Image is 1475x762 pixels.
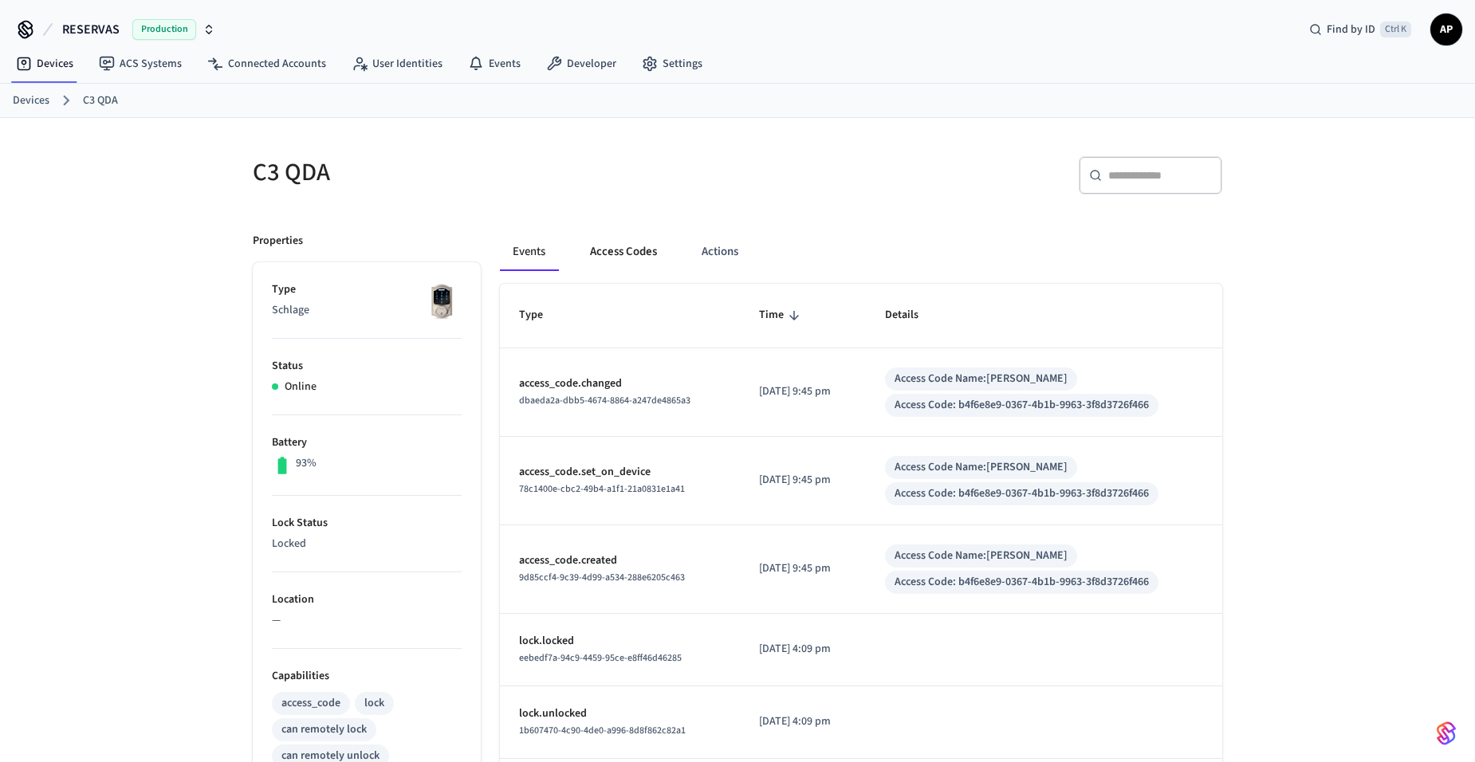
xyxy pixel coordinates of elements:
a: Events [455,49,533,78]
span: 1b607470-4c90-4de0-a996-8d8f862c82a1 [519,724,686,737]
button: AP [1430,14,1462,45]
p: [DATE] 9:45 pm [759,560,847,577]
div: Access Code: b4f6e8e9-0367-4b1b-9963-3f8d3726f466 [895,397,1149,414]
div: Access Code Name: [PERSON_NAME] [895,548,1068,564]
div: Access Code Name: [PERSON_NAME] [895,371,1068,387]
div: Access Code: b4f6e8e9-0367-4b1b-9963-3f8d3726f466 [895,485,1149,502]
div: Access Code: b4f6e8e9-0367-4b1b-9963-3f8d3726f466 [895,574,1149,591]
img: Schlage Sense Smart Deadbolt with Camelot Trim, Front [422,281,462,321]
p: Capabilities [272,668,462,685]
div: ant example [500,233,1222,271]
a: Devices [3,49,86,78]
p: Online [285,379,317,395]
p: Schlage [272,302,462,319]
p: access_code.created [519,552,721,569]
img: SeamLogoGradient.69752ec5.svg [1437,721,1456,746]
p: Battery [272,434,462,451]
span: 9d85ccf4-9c39-4d99-a534-288e6205c463 [519,571,685,584]
a: User Identities [339,49,455,78]
p: access_code.set_on_device [519,464,721,481]
div: access_code [281,695,340,712]
p: [DATE] 4:09 pm [759,641,847,658]
p: [DATE] 4:09 pm [759,713,847,730]
a: Developer [533,49,629,78]
button: Access Codes [577,233,670,271]
p: access_code.changed [519,375,721,392]
a: ACS Systems [86,49,195,78]
span: Find by ID [1327,22,1375,37]
a: C3 QDA [83,92,118,109]
a: Devices [13,92,49,109]
span: eebedf7a-94c9-4459-95ce-e8ff46d46285 [519,651,682,665]
button: Events [500,233,558,271]
span: Details [885,303,939,328]
div: can remotely lock [281,721,367,738]
span: RESERVAS [62,20,120,39]
p: Lock Status [272,515,462,532]
p: Status [272,358,462,375]
p: Location [272,591,462,608]
p: — [272,612,462,629]
p: [DATE] 9:45 pm [759,472,847,489]
div: Find by IDCtrl K [1296,15,1424,44]
span: 78c1400e-cbc2-49b4-a1f1-21a0831e1a41 [519,482,685,496]
p: Type [272,281,462,298]
p: [DATE] 9:45 pm [759,383,847,400]
div: Access Code Name: [PERSON_NAME] [895,459,1068,476]
p: Locked [272,536,462,552]
p: 93% [296,455,317,472]
span: AP [1432,15,1461,44]
a: Settings [629,49,715,78]
p: lock.locked [519,633,721,650]
button: Actions [689,233,751,271]
p: lock.unlocked [519,705,721,722]
span: dbaeda2a-dbb5-4674-8864-a247de4865a3 [519,394,690,407]
span: Ctrl K [1380,22,1411,37]
h5: C3 QDA [253,156,728,189]
span: Type [519,303,564,328]
div: lock [364,695,384,712]
p: Properties [253,233,303,249]
span: Time [759,303,804,328]
span: Production [132,19,196,40]
a: Connected Accounts [195,49,339,78]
